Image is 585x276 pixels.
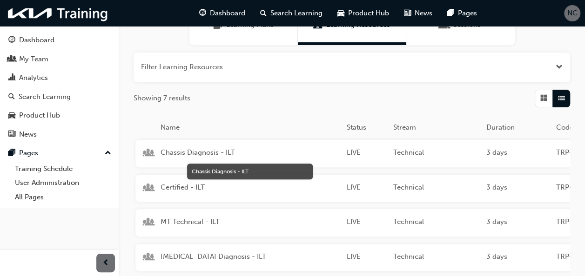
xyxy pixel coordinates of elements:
span: learningResourceType_INSTRUCTOR_LED-icon [145,184,153,194]
button: Open the filter [556,62,563,72]
div: Duration [483,122,552,133]
a: Product Hub [4,107,115,124]
span: car-icon [337,7,344,19]
div: 3 days [483,182,552,195]
span: up-icon [105,147,111,159]
div: Stream [390,122,483,133]
div: 3 days [483,147,552,160]
span: chart-icon [8,74,15,82]
span: Product Hub [348,8,389,19]
a: car-iconProduct Hub [330,4,397,23]
a: News [4,126,115,143]
span: search-icon [260,7,267,19]
span: Search Learning [270,8,323,19]
button: Pages [4,145,115,162]
div: LIVE [343,217,390,229]
a: Analytics [4,69,115,86]
span: pages-icon [8,149,15,158]
span: Pages [458,8,477,19]
img: kia-training [5,4,112,23]
button: NC [564,5,580,21]
span: Grid [540,93,547,104]
span: learningResourceType_INSTRUCTOR_LED-icon [145,149,153,159]
span: search-icon [8,93,15,101]
a: guage-iconDashboard [192,4,253,23]
span: guage-icon [8,36,15,45]
div: Dashboard [19,35,54,46]
span: Learning Plans [213,20,222,30]
span: news-icon [8,131,15,139]
div: LIVE [343,251,390,264]
button: DashboardMy TeamAnalyticsSearch LearningProduct HubNews [4,30,115,145]
span: Technical [393,182,479,193]
span: Technical [393,251,479,262]
a: Training Schedule [11,162,115,176]
span: Technical [393,217,479,227]
div: LIVE [343,182,390,195]
span: Technical [393,147,479,158]
a: Dashboard [4,32,115,49]
div: 3 days [483,251,552,264]
span: guage-icon [199,7,206,19]
a: My Team [4,51,115,68]
a: All Pages [11,190,115,204]
span: learningResourceType_INSTRUCTOR_LED-icon [145,253,153,263]
div: Analytics [19,72,48,83]
span: Dashboard [210,8,245,19]
span: pages-icon [447,7,454,19]
div: News [19,129,37,140]
span: Learning Resources [313,20,323,30]
span: MT Technical - ILT [161,217,339,227]
a: search-iconSearch Learning [253,4,330,23]
span: learningResourceType_INSTRUCTOR_LED-icon [145,218,153,228]
span: people-icon [8,55,15,64]
span: car-icon [8,112,15,120]
span: News [415,8,432,19]
div: Status [343,122,390,133]
a: Search Learning [4,88,115,105]
span: NC [567,8,578,19]
div: Chassis Diagnosis - ILT [192,167,308,176]
span: Showing 7 results [134,93,190,104]
div: Name [157,122,343,133]
span: List [558,93,565,104]
div: LIVE [343,147,390,160]
div: Product Hub [19,110,60,121]
span: Certified - ILT [161,182,339,193]
a: pages-iconPages [440,4,484,23]
span: Chassis Diagnosis - ILT [161,147,339,158]
div: My Team [19,54,48,65]
span: Sessions [440,20,450,30]
span: news-icon [404,7,411,19]
div: Pages [19,148,38,158]
span: prev-icon [102,257,109,269]
span: [MEDICAL_DATA] Diagnosis - ILT [161,251,339,262]
div: 3 days [483,217,552,229]
a: news-iconNews [397,4,440,23]
a: User Administration [11,176,115,190]
div: Search Learning [19,92,71,102]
